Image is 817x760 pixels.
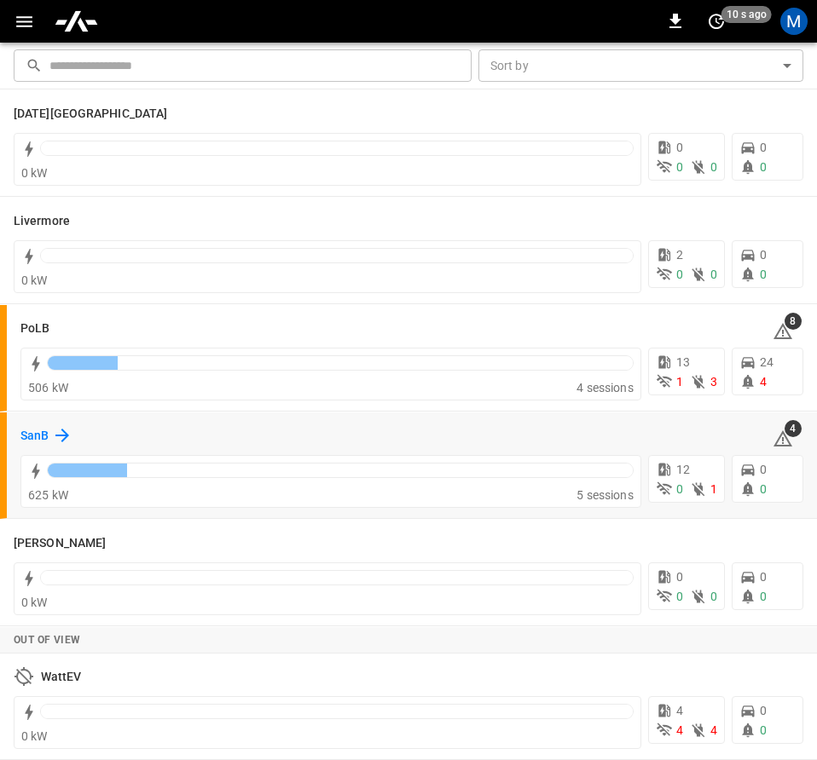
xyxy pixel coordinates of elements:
span: 5 sessions [577,488,634,502]
span: 0 [760,160,767,174]
span: 0 [760,570,767,584]
span: 0 [676,141,683,154]
h6: SanB [20,427,49,446]
span: 0 kW [21,596,48,609]
span: 0 kW [21,166,48,180]
span: 0 [676,590,683,603]
span: 0 [710,590,717,603]
span: 0 [760,704,767,717]
h6: PoLB [20,320,49,338]
span: 2 [676,248,683,262]
span: 0 [760,463,767,476]
span: 0 [760,141,767,154]
button: set refresh interval [703,8,730,35]
span: 0 [676,268,683,281]
h6: WattEV [41,668,82,687]
span: 0 kW [21,273,48,287]
span: 0 [760,482,767,496]
span: 0 kW [21,729,48,743]
h6: Karma Center [14,105,167,124]
span: 0 [760,268,767,281]
span: 3 [710,375,717,389]
span: 4 [676,723,683,737]
span: 4 [710,723,717,737]
h6: Vernon [14,534,106,553]
span: 0 [676,482,683,496]
span: 12 [676,463,690,476]
span: 4 sessions [577,381,634,394]
span: 1 [710,482,717,496]
span: 1 [676,375,683,389]
span: 0 [710,160,717,174]
span: 24 [760,355,774,369]
h6: Livermore [14,212,70,231]
span: 8 [785,313,802,330]
div: profile-icon [780,8,808,35]
span: 0 [760,590,767,603]
span: 625 kW [28,488,68,502]
span: 0 [710,268,717,281]
span: 0 [760,723,767,737]
img: ampcontrol.io logo [54,5,99,37]
span: 0 [760,248,767,262]
span: 0 [676,570,683,584]
span: 4 [760,375,767,389]
span: 4 [785,420,802,437]
span: 0 [676,160,683,174]
span: 13 [676,355,690,369]
span: 4 [676,704,683,717]
span: 10 s ago [721,6,772,23]
span: 506 kW [28,381,68,394]
strong: Out of View [14,634,80,646]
